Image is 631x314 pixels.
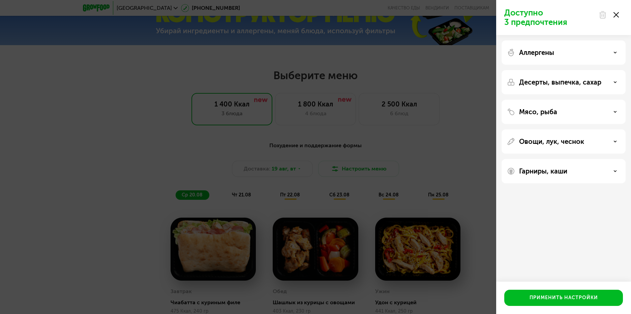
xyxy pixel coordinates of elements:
[519,78,601,86] p: Десерты, выпечка, сахар
[519,49,554,57] p: Аллергены
[530,294,598,301] div: Применить настройки
[519,167,567,175] p: Гарниры, каши
[504,8,595,27] p: Доступно 3 предпочтения
[519,108,557,116] p: Мясо, рыба
[504,290,623,306] button: Применить настройки
[519,137,584,146] p: Овощи, лук, чеснок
